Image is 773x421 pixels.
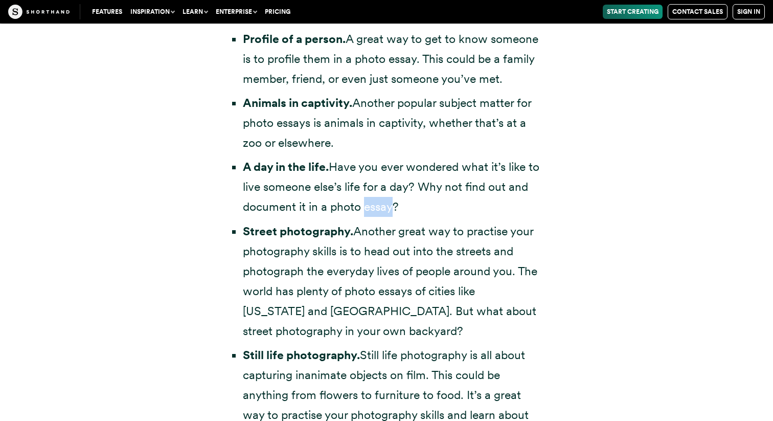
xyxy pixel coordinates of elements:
[243,160,329,174] strong: A day in the life.
[733,4,765,19] a: Sign in
[243,29,540,89] li: A great way to get to know someone is to profile them in a photo essay. This could be a family me...
[243,157,540,217] li: Have you ever wondered what it’s like to live someone else’s life for a day? Why not find out and...
[243,348,360,362] strong: Still life photography.
[243,224,353,238] strong: Street photography.
[603,5,663,19] a: Start Creating
[261,5,294,19] a: Pricing
[243,96,352,110] strong: Animals in captivity.
[243,93,540,153] li: Another popular subject matter for photo essays is animals in captivity, whether that’s at a zoo ...
[212,5,261,19] button: Enterprise
[178,5,212,19] button: Learn
[668,4,727,19] a: Contact Sales
[243,221,540,342] li: Another great way to practise your photography skills is to head out into the streets and photogr...
[126,5,178,19] button: Inspiration
[88,5,126,19] a: Features
[8,5,70,19] img: The Craft
[243,32,346,46] strong: Profile of a person.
